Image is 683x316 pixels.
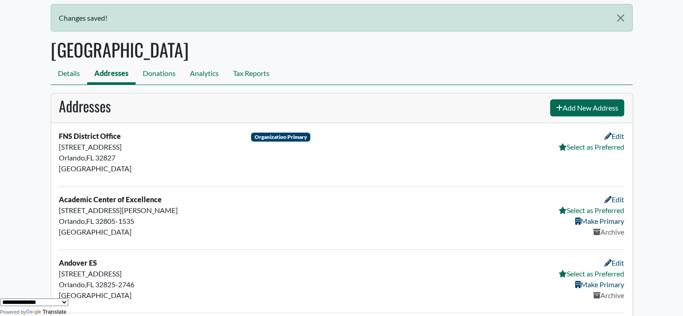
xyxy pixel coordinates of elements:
a: Edit [604,132,624,140]
a: Edit [604,195,624,204]
div: [GEOGRAPHIC_DATA] [59,227,240,237]
div: Changes saved! [51,4,633,31]
a: Addresses [87,64,136,85]
div: The Organization's primary address [251,133,311,142]
span: 32825-2746 [95,280,134,289]
a: Donations [136,64,183,85]
span: Orlando [59,280,85,289]
div: [STREET_ADDRESS] [59,268,240,279]
a: Analytics [183,64,226,85]
div: [STREET_ADDRESS] [59,142,240,152]
a: Edit [604,258,624,267]
strong: Andover ES [59,258,97,267]
span: Orlando [59,153,85,162]
a: Make Primary [575,280,624,289]
span: FL [86,217,94,225]
a: Select as Preferred [559,269,624,278]
div: [STREET_ADDRESS][PERSON_NAME] [59,205,240,216]
a: Archive [593,291,624,299]
a: Make Primary [575,217,624,225]
a: Tax Reports [226,64,277,85]
a: Archive [593,227,624,236]
div: [GEOGRAPHIC_DATA] [59,163,240,174]
div: , [53,258,246,305]
span: 32805-1535 [95,217,134,225]
a: Select as Preferred [559,142,624,151]
img: Google Translate [26,309,43,316]
span: FL [86,153,94,162]
span: Orlando [59,217,85,225]
a: Select as Preferred [559,206,624,214]
a: Add New Address [550,99,624,116]
div: , [53,194,246,241]
strong: FNS District Office [59,132,121,140]
a: Translate [26,309,66,315]
span: 32827 [95,153,115,162]
span: FL [86,280,94,289]
strong: Academic Center of Excellence [59,195,162,204]
a: Details [51,64,87,85]
div: [GEOGRAPHIC_DATA] [59,290,240,301]
h2: Addresses [59,98,111,115]
div: , [53,131,246,178]
button: Close [609,4,632,31]
h1: [GEOGRAPHIC_DATA] [51,39,633,60]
